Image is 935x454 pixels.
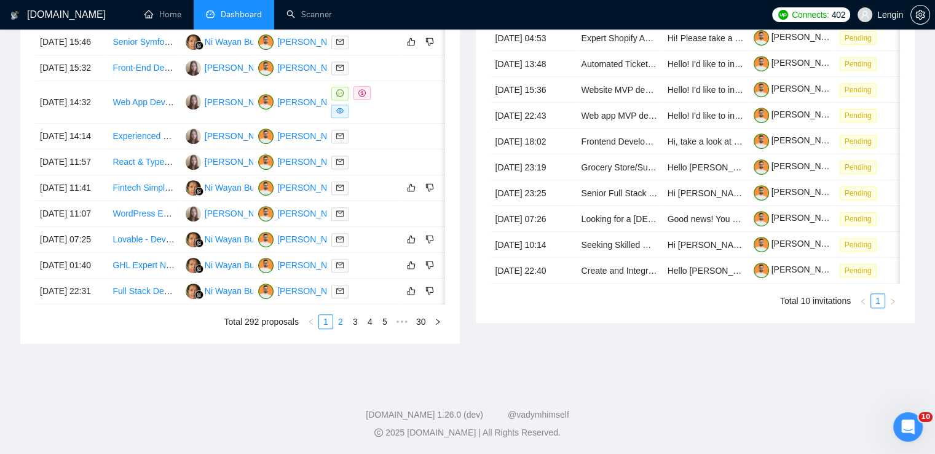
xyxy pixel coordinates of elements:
[754,265,842,274] a: [PERSON_NAME]
[35,81,108,124] td: [DATE] 14:32
[336,287,344,295] span: mail
[889,298,896,305] span: right
[186,129,201,144] img: NB
[108,30,180,55] td: Senior Symfony 7 Full Stack Developer for Luxury Fashion E-Commerce Platform
[186,62,275,72] a: NB[PERSON_NAME]
[205,155,275,169] div: [PERSON_NAME]
[425,286,434,296] span: dislike
[206,10,215,18] span: dashboard
[286,9,332,20] a: searchScanner
[258,285,348,295] a: TM[PERSON_NAME]
[840,33,882,42] a: Pending
[754,185,769,201] img: c1NLmzrk-0pBZjOo1nLSJnOz0itNHKTdmMHAt8VIsLFzaWqqsJDJtcFyV3OYvrqgu3
[186,36,274,46] a: NWNi Wayan Budiarti
[840,161,877,174] span: Pending
[582,85,729,95] a: Website MVP development in Webflow
[840,264,877,277] span: Pending
[108,81,180,124] td: Web App Development for European Weather Forecast Queries
[258,180,274,196] img: TM
[108,55,180,81] td: Front-End Developer (NextJS) – Modern UI for AI SaaS
[186,206,201,221] img: NB
[491,232,577,258] td: [DATE] 10:14
[205,61,275,74] div: [PERSON_NAME]
[336,184,344,191] span: mail
[186,156,275,166] a: NB[PERSON_NAME]
[918,412,933,422] span: 10
[186,208,275,218] a: NB[PERSON_NAME]
[112,97,356,107] a: Web App Development for European Weather Forecast Queries
[754,211,769,226] img: c1NLmzrk-0pBZjOo1nLSJnOz0itNHKTdmMHAt8VIsLFzaWqqsJDJtcFyV3OYvrqgu3
[377,314,392,329] li: 5
[780,293,851,308] li: Total 10 invitations
[358,89,366,97] span: dollar
[319,315,333,329] a: 1
[186,260,274,269] a: NWNi Wayan Budiarti
[582,59,762,69] a: Automated Ticket Purchasing Bot Development
[422,180,437,195] button: dislike
[425,234,434,244] span: dislike
[404,180,419,195] button: like
[258,208,348,218] a: TM[PERSON_NAME]
[491,25,577,51] td: [DATE] 04:53
[378,315,392,329] a: 5
[577,103,663,129] td: Web app MVP development
[186,154,201,170] img: NB
[186,34,201,50] img: NW
[870,293,885,308] li: 1
[893,412,923,442] iframe: Intercom live chat
[224,314,299,329] li: Total 292 proposals
[112,260,326,270] a: GHL Expert Needed for Finance Workflow Development
[840,265,882,275] a: Pending
[840,212,877,226] span: Pending
[35,30,108,55] td: [DATE] 15:46
[277,95,348,109] div: [PERSON_NAME]
[108,227,180,253] td: Lovable - Developer
[258,156,348,166] a: TM[PERSON_NAME]
[407,183,416,193] span: like
[754,58,842,68] a: [PERSON_NAME]
[404,34,419,49] button: like
[205,129,275,143] div: [PERSON_NAME]
[840,188,882,197] a: Pending
[577,77,663,103] td: Website MVP development in Webflow
[577,258,663,284] td: Create and Integrate Custom PDF Report Generator (Figma Design + PHP Dashboard Enhancements)
[856,293,870,308] li: Previous Page
[336,132,344,140] span: mail
[577,51,663,77] td: Automated Ticket Purchasing Bot Development
[412,314,430,329] li: 30
[840,58,882,68] a: Pending
[258,36,348,46] a: TM[PERSON_NAME]
[392,314,412,329] span: •••
[336,158,344,165] span: mail
[840,109,877,122] span: Pending
[333,314,348,329] li: 2
[754,239,842,249] a: [PERSON_NAME]
[754,82,769,97] img: c1NLmzrk-0pBZjOo1nLSJnOz0itNHKTdmMHAt8VIsLFzaWqqsJDJtcFyV3OYvrqgu3
[112,131,373,141] a: Experienced WordPress Developers Needed for Confidential Project
[491,258,577,284] td: [DATE] 22:40
[754,161,842,171] a: [PERSON_NAME]
[491,129,577,154] td: [DATE] 18:02
[754,110,842,119] a: [PERSON_NAME]
[407,286,416,296] span: like
[491,154,577,180] td: [DATE] 23:19
[195,41,203,50] img: gigradar-bm.png
[258,62,348,72] a: TM[PERSON_NAME]
[911,10,929,20] span: setting
[186,285,274,295] a: NWNi Wayan Budiarti
[205,35,274,49] div: Ni Wayan Budiarti
[425,260,434,270] span: dislike
[195,239,203,247] img: gigradar-bm.png
[258,154,274,170] img: TM
[582,137,708,146] a: Frontend Developer (React/Next)
[582,162,762,172] a: Grocery Store/Supermarket Website Developer
[407,260,416,270] span: like
[404,232,419,247] button: like
[258,284,274,299] img: TM
[407,37,416,47] span: like
[277,181,348,194] div: [PERSON_NAME]
[205,233,274,246] div: Ni Wayan Budiarti
[318,314,333,329] li: 1
[336,64,344,71] span: mail
[144,9,181,20] a: homeHome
